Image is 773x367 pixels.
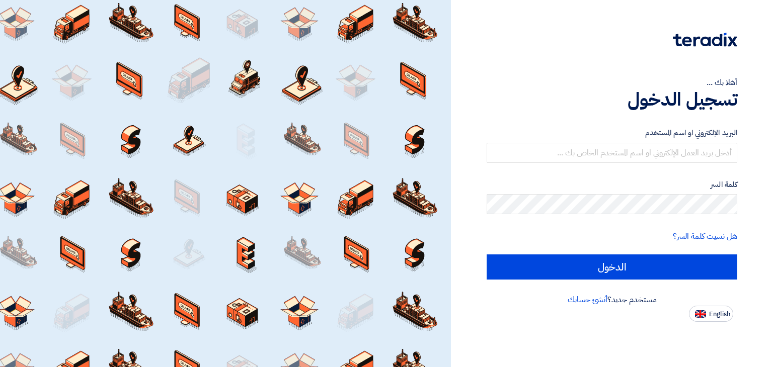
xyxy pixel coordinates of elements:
[673,230,737,242] a: هل نسيت كلمة السر؟
[487,179,737,191] label: كلمة السر
[695,310,706,318] img: en-US.png
[487,294,737,306] div: مستخدم جديد؟
[487,127,737,139] label: البريد الإلكتروني او اسم المستخدم
[487,254,737,280] input: الدخول
[487,143,737,163] input: أدخل بريد العمل الإلكتروني او اسم المستخدم الخاص بك ...
[487,88,737,111] h1: تسجيل الدخول
[689,306,733,322] button: English
[568,294,607,306] a: أنشئ حسابك
[709,311,730,318] span: English
[487,76,737,88] div: أهلا بك ...
[673,33,737,47] img: Teradix logo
